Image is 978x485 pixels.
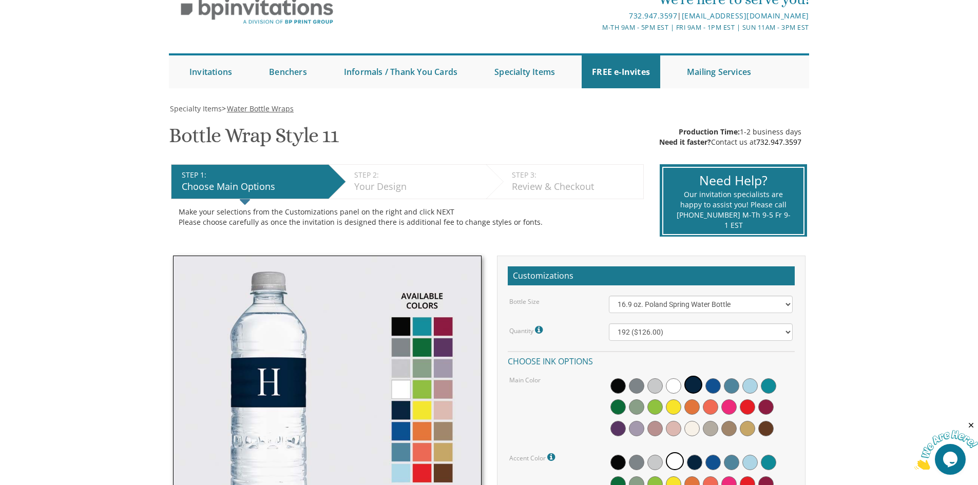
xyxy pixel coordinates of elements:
a: Informals / Thank You Cards [334,55,468,88]
label: Accent Color [509,451,558,464]
div: Review & Checkout [512,180,638,193]
div: STEP 1: [182,170,323,180]
a: 732.947.3597 [629,11,677,21]
a: [EMAIL_ADDRESS][DOMAIN_NAME] [682,11,809,21]
div: Need Help? [676,171,791,190]
div: Make your selections from the Customizations panel on the right and click NEXT Please choose care... [179,207,636,227]
label: Bottle Size [509,297,540,306]
div: STEP 3: [512,170,638,180]
a: Specialty Items [484,55,565,88]
div: Your Design [354,180,481,193]
iframe: chat widget [914,421,978,470]
h4: Choose ink options [508,351,795,369]
span: Water Bottle Wraps [227,104,294,113]
div: M-Th 9am - 5pm EST | Fri 9am - 1pm EST | Sun 11am - 3pm EST [383,22,809,33]
label: Main Color [509,376,541,384]
span: Need it faster? [659,137,711,147]
div: STEP 2: [354,170,481,180]
a: Mailing Services [677,55,761,88]
a: Specialty Items [169,104,222,113]
a: FREE e-Invites [582,55,660,88]
span: > [222,104,294,113]
div: Our invitation specialists are happy to assist you! Please call [PHONE_NUMBER] M-Th 9-5 Fr 9-1 EST [676,189,791,230]
a: Invitations [179,55,242,88]
a: Water Bottle Wraps [226,104,294,113]
a: 732.947.3597 [756,137,801,147]
span: Specialty Items [170,104,222,113]
label: Quantity [509,323,545,337]
div: 1-2 business days Contact us at [659,127,801,147]
div: | [383,10,809,22]
div: Choose Main Options [182,180,323,193]
h2: Customizations [508,266,795,286]
a: Benchers [259,55,317,88]
h1: Bottle Wrap Style 11 [169,124,338,154]
span: Production Time: [679,127,740,137]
